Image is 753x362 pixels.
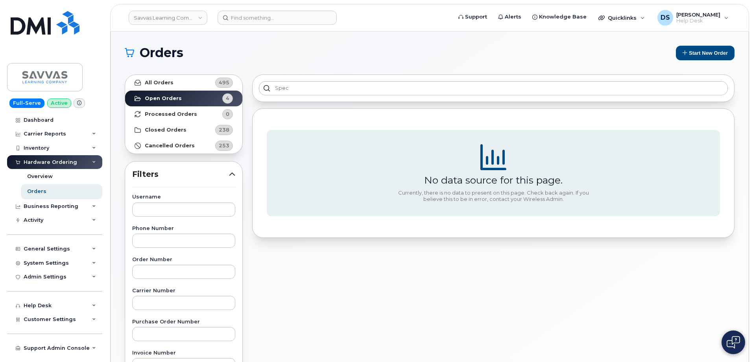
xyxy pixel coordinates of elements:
strong: Processed Orders [145,111,197,117]
button: Start New Order [676,46,735,60]
label: Order Number [132,257,235,262]
span: 253 [219,142,229,149]
input: Search in orders [259,81,728,95]
a: Closed Orders238 [125,122,242,138]
label: Carrier Number [132,288,235,293]
div: Currently, there is no data to present on this page. Check back again. If you believe this to be ... [395,190,592,202]
strong: Cancelled Orders [145,143,195,149]
span: 238 [219,126,229,134]
label: Invoice Number [132,351,235,356]
img: Open chat [727,336,740,349]
strong: Closed Orders [145,127,186,133]
a: All Orders495 [125,75,242,91]
a: Cancelled Orders253 [125,138,242,154]
div: No data source for this page. [424,174,563,186]
strong: All Orders [145,80,173,86]
strong: Open Orders [145,95,182,102]
label: Phone Number [132,226,235,231]
span: Orders [140,47,183,59]
label: Username [132,195,235,200]
span: Filters [132,169,229,180]
span: 0 [226,110,229,118]
span: 495 [219,79,229,86]
span: 4 [226,95,229,102]
label: Purchase Order Number [132,319,235,325]
a: Open Orders4 [125,91,242,106]
a: Processed Orders0 [125,106,242,122]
